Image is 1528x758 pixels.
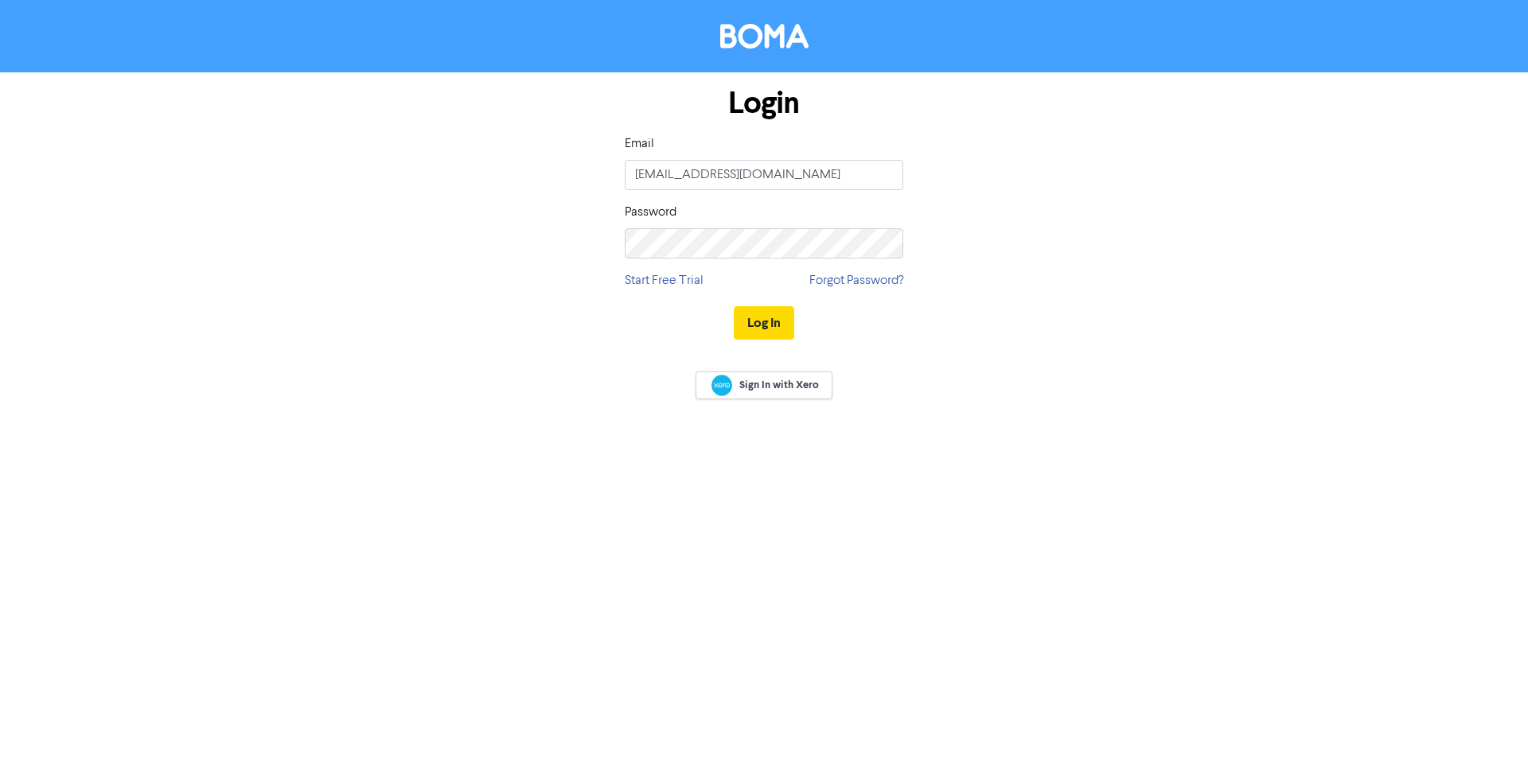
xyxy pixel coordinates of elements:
[734,306,794,340] button: Log In
[625,271,704,290] a: Start Free Trial
[625,203,676,222] label: Password
[625,134,654,154] label: Email
[739,378,819,392] span: Sign In with Xero
[696,371,832,399] a: Sign In with Xero
[720,24,809,49] img: BOMA Logo
[1448,682,1528,758] iframe: Chat Widget
[711,375,732,396] img: Xero logo
[809,271,903,290] a: Forgot Password?
[625,85,903,122] h1: Login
